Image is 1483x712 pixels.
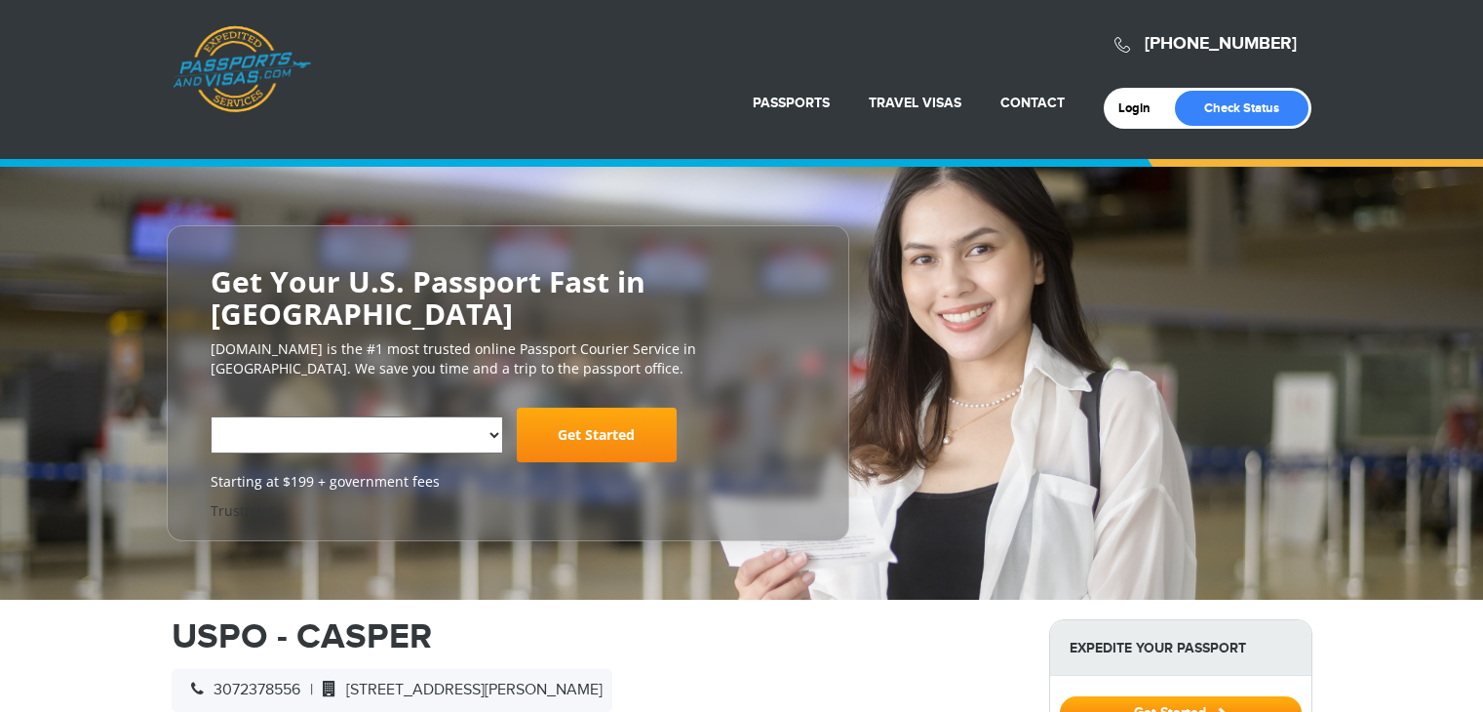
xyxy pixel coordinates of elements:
h1: USPO - CASPER [172,619,1020,654]
span: [STREET_ADDRESS][PERSON_NAME] [313,681,603,699]
a: Login [1118,100,1164,116]
p: [DOMAIN_NAME] is the #1 most trusted online Passport Courier Service in [GEOGRAPHIC_DATA]. We sav... [211,339,805,378]
a: Passports [753,95,830,111]
a: [PHONE_NUMBER] [1145,33,1297,55]
div: | [172,669,612,712]
strong: Expedite Your Passport [1050,620,1311,676]
a: Passports & [DOMAIN_NAME] [173,25,311,113]
a: Trustpilot [211,501,274,520]
h2: Get Your U.S. Passport Fast in [GEOGRAPHIC_DATA] [211,265,805,330]
a: Travel Visas [869,95,961,111]
a: Check Status [1175,91,1308,126]
span: Starting at $199 + government fees [211,472,805,492]
a: Contact [1000,95,1065,111]
a: Get Started [517,408,677,462]
span: 3072378556 [181,681,300,699]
